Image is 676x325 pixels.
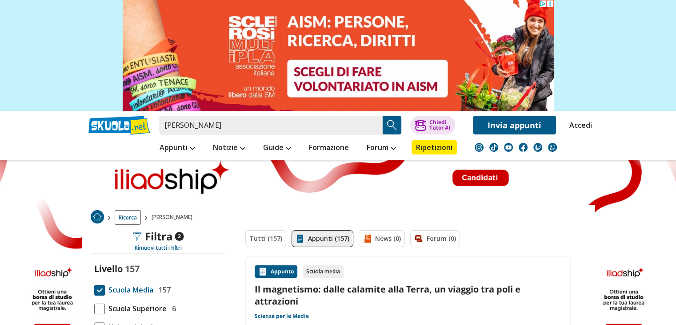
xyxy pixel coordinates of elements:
[168,303,176,314] span: 6
[157,140,197,156] a: Appunti
[255,265,297,278] div: Appunto
[533,143,542,152] img: twitch
[105,303,167,314] span: Scuola Superiore
[91,210,104,225] a: Home
[307,140,351,156] a: Formazione
[211,140,248,156] a: Notizie
[258,267,267,276] img: Appunti contenuto
[548,143,557,152] img: WhatsApp
[91,210,104,223] img: Home
[132,232,141,241] img: Filtra filtri mobile
[519,143,528,152] img: facebook
[255,283,561,307] a: Il magnetismo: dalle calamite alla Terra, un viaggio tra poli e attrazioni
[261,140,293,156] a: Guide
[245,230,286,247] a: Tutti (157)
[489,143,498,152] img: tiktok
[364,140,398,156] a: Forum
[105,284,153,296] span: Scuola Media
[94,263,123,275] label: Livello
[91,244,226,252] div: Rimuovi tutti i filtri
[255,313,309,320] a: Scienze per le Medie
[175,232,184,241] span: 2
[383,116,401,134] button: Search Button
[569,116,588,134] a: Accedi
[292,230,353,247] a: Appunti (157)
[429,120,450,130] div: Chiedi Tutor AI
[473,116,556,134] a: Invia appunti
[504,143,513,152] img: youtube
[385,118,399,132] img: Cerca appunti, riassunti o versioni
[115,210,141,225] a: Ricerca
[160,116,383,134] input: Cerca appunti, riassunti o versioni
[303,265,344,278] div: Scuola media
[412,140,457,154] a: Ripetizioni
[296,234,304,243] img: Appunti filtro contenuto attivo
[125,263,140,275] span: 157
[132,230,184,243] div: Filtra
[155,284,171,296] span: 157
[475,143,484,152] img: instagram
[152,210,196,225] span: [PERSON_NAME]
[410,116,455,134] button: ChiediTutor AI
